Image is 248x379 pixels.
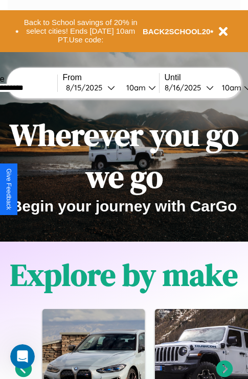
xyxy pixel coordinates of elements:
[10,344,35,369] iframe: Intercom live chat
[63,82,118,93] button: 8/15/2025
[66,83,107,92] div: 8 / 15 / 2025
[63,73,159,82] label: From
[5,169,12,210] div: Give Feedback
[143,27,211,36] b: BACK2SCHOOL20
[19,15,143,47] button: Back to School savings of 20% in select cities! Ends [DATE] 10am PT.Use code:
[165,83,206,92] div: 8 / 16 / 2025
[10,254,238,296] h1: Explore by make
[217,83,244,92] div: 10am
[121,83,148,92] div: 10am
[118,82,159,93] button: 10am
